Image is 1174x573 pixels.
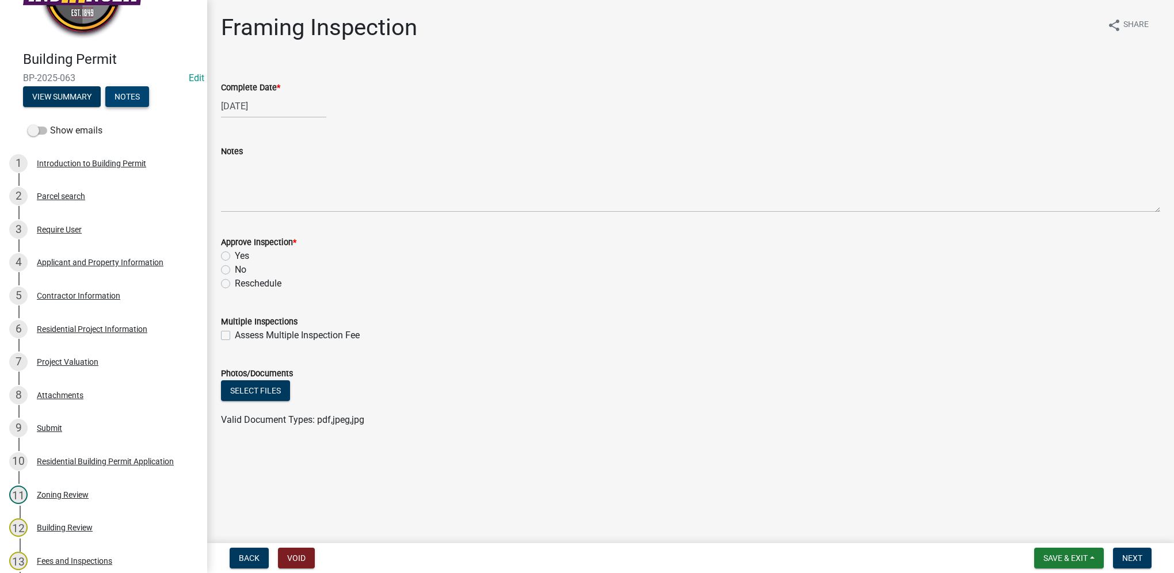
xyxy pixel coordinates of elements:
[230,548,269,568] button: Back
[221,318,298,326] label: Multiple Inspections
[9,220,28,239] div: 3
[235,277,281,291] label: Reschedule
[1043,553,1088,563] span: Save & Exit
[37,226,82,234] div: Require User
[235,263,246,277] label: No
[235,328,360,342] label: Assess Multiple Inspection Fee
[1113,548,1152,568] button: Next
[221,370,293,378] label: Photos/Documents
[9,353,28,371] div: 7
[105,93,149,102] wm-modal-confirm: Notes
[37,159,146,167] div: Introduction to Building Permit
[9,253,28,272] div: 4
[189,72,204,83] wm-modal-confirm: Edit Application Number
[9,154,28,173] div: 1
[37,457,174,465] div: Residential Building Permit Application
[23,86,101,107] button: View Summary
[37,424,62,432] div: Submit
[221,14,417,41] h1: Framing Inspection
[9,187,28,205] div: 2
[37,557,112,565] div: Fees and Inspections
[23,72,184,83] span: BP-2025-063
[37,292,120,300] div: Contractor Information
[9,419,28,437] div: 9
[9,452,28,471] div: 10
[9,320,28,338] div: 6
[1122,553,1142,563] span: Next
[278,548,315,568] button: Void
[1034,548,1104,568] button: Save & Exit
[9,386,28,404] div: 8
[37,524,93,532] div: Building Review
[221,148,243,156] label: Notes
[37,491,89,499] div: Zoning Review
[189,72,204,83] a: Edit
[221,380,290,401] button: Select files
[9,518,28,537] div: 12
[23,93,101,102] wm-modal-confirm: Summary
[221,94,326,118] input: mm/dd/yyyy
[221,239,296,247] label: Approve Inspection
[221,414,364,425] span: Valid Document Types: pdf,jpeg,jpg
[37,358,98,366] div: Project Valuation
[28,124,102,137] label: Show emails
[23,51,198,68] h4: Building Permit
[37,391,83,399] div: Attachments
[239,553,260,563] span: Back
[235,249,249,263] label: Yes
[9,286,28,305] div: 5
[9,486,28,504] div: 11
[1107,18,1121,32] i: share
[1098,14,1158,36] button: shareShare
[9,552,28,570] div: 13
[37,258,163,266] div: Applicant and Property Information
[105,86,149,107] button: Notes
[221,84,280,92] label: Complete Date
[37,192,85,200] div: Parcel search
[37,325,147,333] div: Residential Project Information
[1123,18,1149,32] span: Share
